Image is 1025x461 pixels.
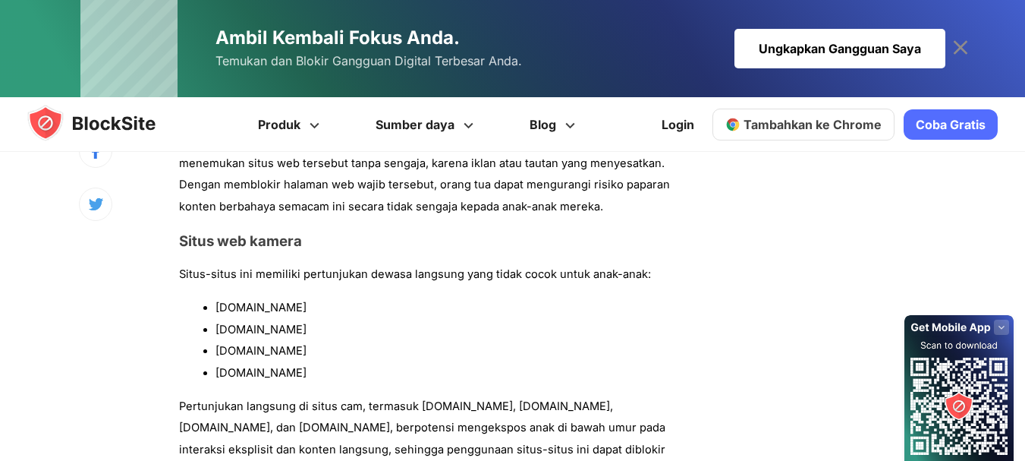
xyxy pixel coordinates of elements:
a: Produk [232,97,350,152]
font: Situs-situs ini memiliki pertunjukan dewasa langsung yang tidak cocok untuk anak-anak: [179,267,651,281]
font: Ungkapkan Gangguan Saya [759,41,921,56]
font: Sumber daya [376,117,454,132]
img: chrome-icon.svg [725,117,740,132]
font: Login [662,117,694,132]
a: Blog [504,97,605,152]
font: Blog [530,117,556,132]
font: [DOMAIN_NAME] [215,366,307,380]
img: blocksite-icon.5d769676.svg [27,105,185,141]
a: Login [652,106,703,143]
font: Ambil Kembali Fokus Anda. [215,27,460,49]
font: Temukan dan Blokir Gangguan Digital Terbesar Anda. [215,53,522,68]
font: [DOMAIN_NAME] [215,344,307,358]
font: Coba Gratis [916,117,986,132]
font: [DOMAIN_NAME] [215,301,307,314]
font: Situs web kamera [179,232,302,250]
a: Sumber daya [350,97,504,152]
font: Produk [258,117,300,132]
font: Tambahkan ke Chrome [744,117,882,132]
a: Coba Gratis [904,109,998,140]
font: [DOMAIN_NAME] [215,323,307,336]
a: Tambahkan ke Chrome [712,109,895,141]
